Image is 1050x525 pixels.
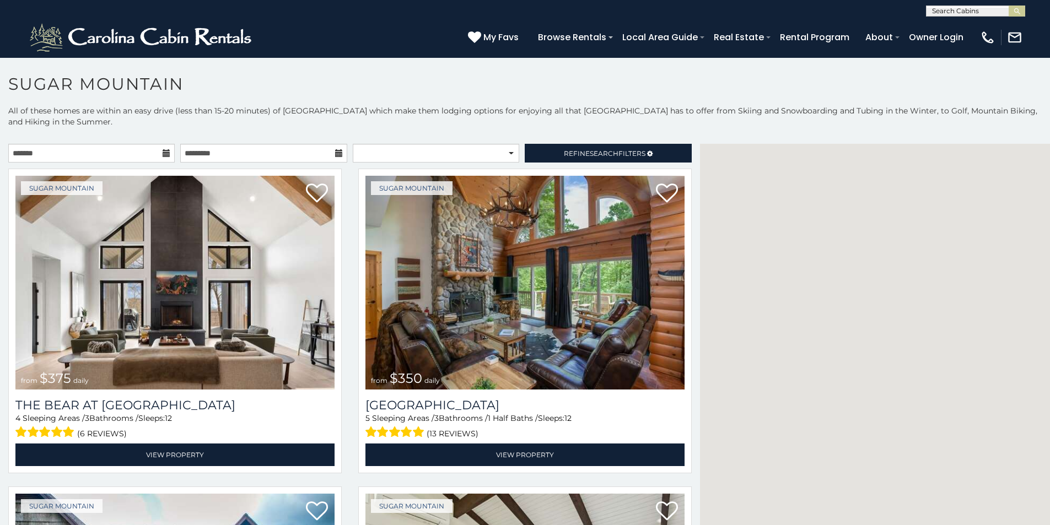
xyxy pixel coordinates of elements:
a: Local Area Guide [617,28,703,47]
span: Refine Filters [564,149,645,158]
a: Sugar Mountain [371,499,453,513]
a: View Property [15,443,335,466]
span: from [371,376,387,385]
span: My Favs [483,30,519,44]
a: from $375 daily [15,176,335,389]
span: Search [590,149,618,158]
span: 12 [564,413,572,423]
a: Add to favorites [306,182,328,205]
a: [GEOGRAPHIC_DATA] [365,398,685,413]
span: (13 reviews) [427,426,478,441]
span: 4 [15,413,20,423]
a: Rental Program [774,28,855,47]
span: $350 [390,370,422,386]
a: Sugar Mountain [21,181,103,195]
a: View Property [365,443,685,466]
span: 5 [365,413,370,423]
a: Add to favorites [656,500,678,523]
a: Add to favorites [306,500,328,523]
span: daily [73,376,89,385]
a: RefineSearchFilters [525,144,691,163]
h3: The Bear At Sugar Mountain [15,398,335,413]
span: from [21,376,37,385]
a: from $350 daily [365,176,685,389]
span: daily [424,376,440,385]
img: 1714398141_thumbnail.jpeg [365,176,685,389]
a: Sugar Mountain [21,499,103,513]
h3: Grouse Moor Lodge [365,398,685,413]
a: My Favs [468,30,521,45]
a: Browse Rentals [532,28,612,47]
span: (6 reviews) [77,426,127,441]
span: 3 [434,413,439,423]
a: Owner Login [903,28,969,47]
a: Add to favorites [656,182,678,205]
div: Sleeping Areas / Bathrooms / Sleeps: [15,413,335,441]
span: 3 [85,413,89,423]
div: Sleeping Areas / Bathrooms / Sleeps: [365,413,685,441]
img: phone-regular-white.png [980,30,995,45]
span: 1 Half Baths / [488,413,538,423]
img: White-1-2.png [28,21,256,54]
span: $375 [40,370,71,386]
a: Sugar Mountain [371,181,453,195]
img: 1714387646_thumbnail.jpeg [15,176,335,389]
img: mail-regular-white.png [1007,30,1022,45]
a: About [860,28,898,47]
a: The Bear At [GEOGRAPHIC_DATA] [15,398,335,413]
span: 12 [165,413,172,423]
a: Real Estate [708,28,769,47]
